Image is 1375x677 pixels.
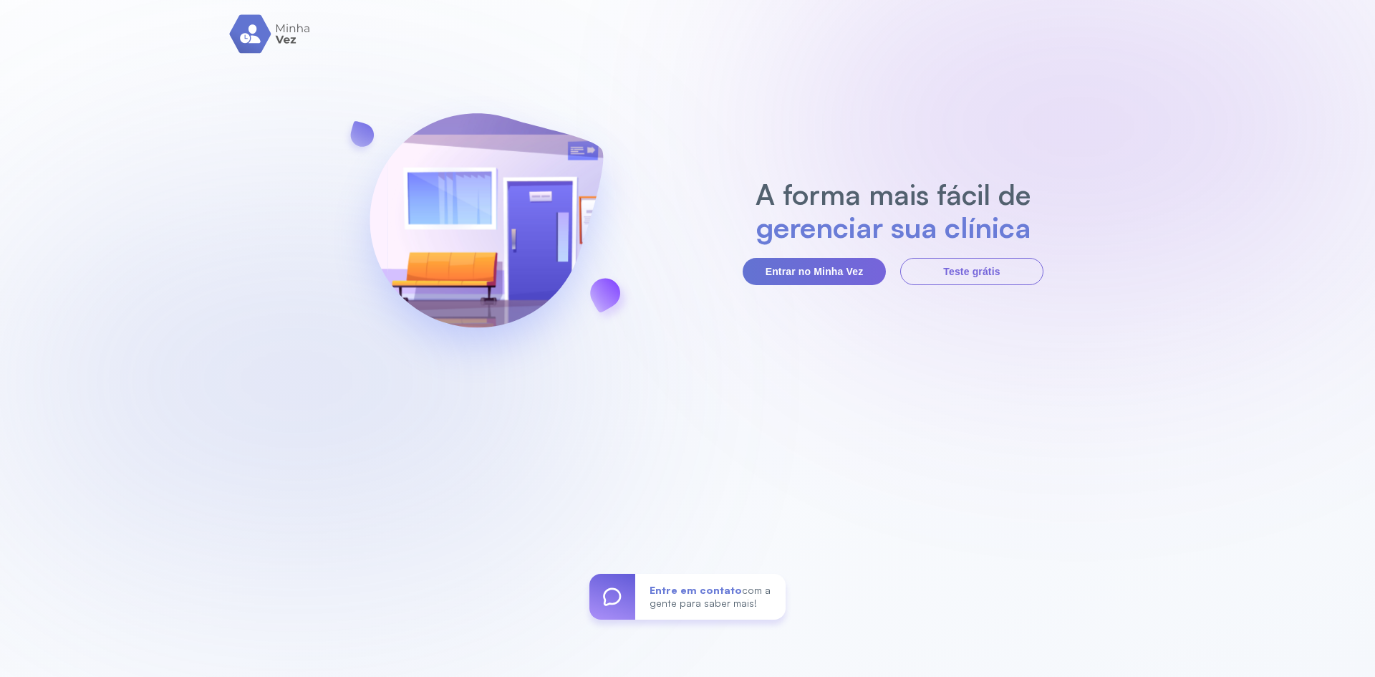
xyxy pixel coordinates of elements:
h2: gerenciar sua clínica [748,211,1038,244]
a: Entre em contatocom a gente para saber mais! [589,574,786,620]
img: logo.svg [229,14,312,54]
button: Teste grátis [900,258,1043,285]
div: com a gente para saber mais! [635,574,786,620]
h2: A forma mais fácil de [748,178,1038,211]
img: banner-login.svg [332,75,641,387]
span: Entre em contato [650,584,742,596]
button: Entrar no Minha Vez [743,258,886,285]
